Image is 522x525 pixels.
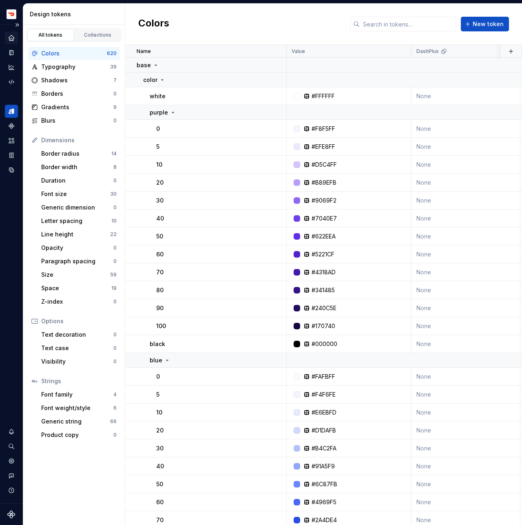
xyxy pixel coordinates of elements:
div: 7 [113,77,117,84]
td: None [411,281,520,299]
div: Storybook stories [5,149,18,162]
p: 70 [156,268,164,276]
a: Code automation [5,75,18,88]
div: Design tokens [5,105,18,118]
p: 40 [156,214,164,223]
div: Settings [5,454,18,468]
div: Gradients [41,103,113,111]
div: Collections [77,32,118,38]
p: 60 [156,250,164,258]
p: 0 [156,373,160,381]
td: None [411,138,520,156]
p: blue [150,356,162,364]
p: 5 [156,143,159,151]
button: New token [461,17,509,31]
div: 22 [110,231,117,238]
td: None [411,421,520,439]
p: 50 [156,232,163,240]
p: black [150,340,165,348]
p: 10 [156,408,162,417]
div: Text decoration [41,331,113,339]
a: Duration0 [38,174,120,187]
div: #6C87FB [312,480,337,488]
div: #B89EFB [312,179,336,187]
a: Text case0 [38,342,120,355]
p: 30 [156,444,164,452]
a: Gradients9 [28,101,120,114]
td: None [411,475,520,493]
svg: Supernova Logo [7,510,15,518]
p: purple [150,108,168,117]
div: #2A4DE4 [312,516,337,524]
div: Notifications [5,425,18,438]
td: None [411,439,520,457]
div: Size [41,271,110,279]
div: Design tokens [30,10,122,18]
div: Z-index [41,298,113,306]
td: None [411,335,520,353]
td: None [411,299,520,317]
a: Data sources [5,163,18,176]
div: 0 [113,331,117,338]
div: 0 [113,258,117,265]
p: 0 [156,125,160,133]
div: Assets [5,134,18,147]
div: 8 [113,164,117,170]
div: Documentation [5,46,18,59]
button: Search ⌘K [5,440,18,453]
a: Components [5,119,18,132]
td: None [411,156,520,174]
a: Space19 [38,282,120,295]
span: New token [473,20,504,28]
div: Options [41,317,117,325]
a: Text decoration0 [38,328,120,341]
td: None [411,386,520,404]
div: 9 [113,104,117,110]
div: Border radius [41,150,111,158]
p: 40 [156,462,164,470]
div: #7040E7 [312,214,337,223]
div: Typography [41,63,110,71]
div: 620 [107,50,117,57]
div: #4318AD [312,268,336,276]
a: Colors620 [28,47,120,60]
a: Opacity0 [38,241,120,254]
div: #E6EBFD [312,408,336,417]
div: #D1DAFB [312,426,336,435]
div: Space [41,284,111,292]
p: Value [292,48,305,55]
div: Visibility [41,357,113,366]
div: #000000 [312,340,337,348]
p: base [137,61,151,69]
div: #170740 [312,322,335,330]
a: Border width8 [38,161,120,174]
div: 39 [110,64,117,70]
a: Letter spacing10 [38,214,120,227]
div: 30 [110,191,117,197]
a: Analytics [5,61,18,74]
div: Product copy [41,431,113,439]
a: Font size30 [38,187,120,201]
td: None [411,245,520,263]
img: bd52d190-91a7-4889-9e90-eccda45865b1.png [7,9,16,19]
button: Contact support [5,469,18,482]
div: 0 [113,245,117,251]
input: Search in tokens... [360,17,456,31]
div: Shadows [41,76,113,84]
div: 0 [113,90,117,97]
p: white [150,92,166,100]
a: Size59 [38,268,120,281]
div: 66 [110,418,117,425]
div: #4969F5 [312,498,336,506]
a: Font weight/style6 [38,401,120,415]
div: Colors [41,49,107,57]
div: 0 [113,204,117,211]
div: Font family [41,390,113,399]
p: 80 [156,286,164,294]
div: #FAFBFF [312,373,335,381]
